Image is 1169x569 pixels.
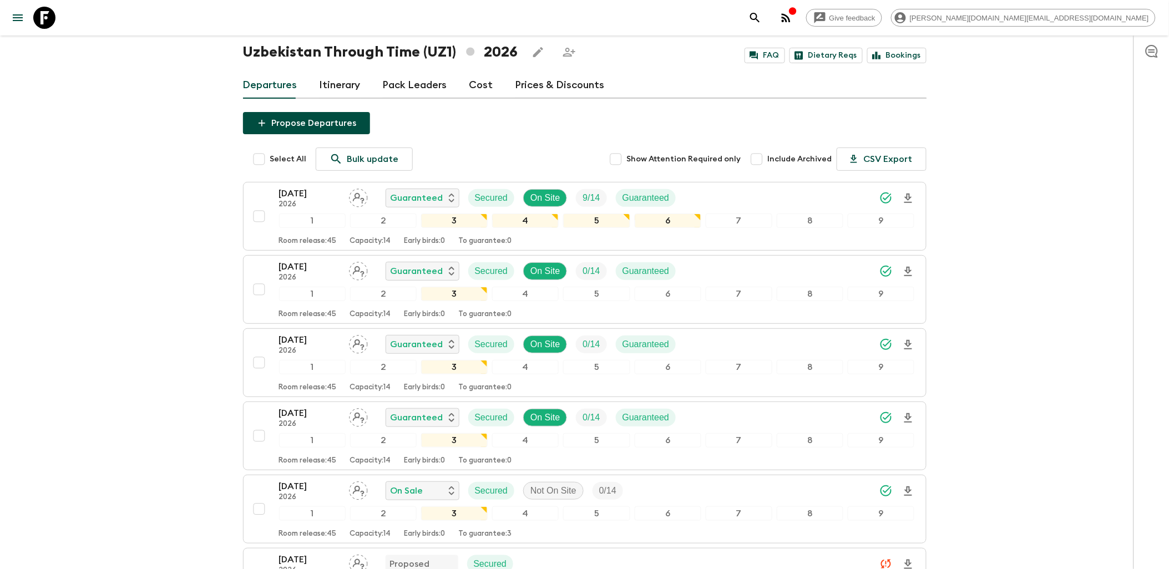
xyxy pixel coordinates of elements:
[243,72,297,99] a: Departures
[623,191,670,205] p: Guaranteed
[777,287,843,301] div: 8
[279,310,337,319] p: Room release: 45
[316,148,413,171] a: Bulk update
[492,214,559,228] div: 4
[523,409,567,426] div: On Site
[279,260,340,273] p: [DATE]
[593,482,623,500] div: Trip Fill
[583,265,600,278] p: 0 / 14
[279,214,346,228] div: 1
[635,433,701,448] div: 6
[848,214,914,228] div: 9
[421,360,488,374] div: 3
[404,530,446,538] p: Early birds: 0
[530,265,560,278] p: On Site
[349,485,368,494] span: Assign pack leader
[421,433,488,448] div: 3
[404,310,446,319] p: Early birds: 0
[902,192,915,205] svg: Download Onboarding
[837,148,927,171] button: CSV Export
[279,187,340,200] p: [DATE]
[350,530,391,538] p: Capacity: 14
[270,154,307,165] span: Select All
[904,14,1155,22] span: [PERSON_NAME][DOMAIN_NAME][EMAIL_ADDRESS][DOMAIN_NAME]
[404,237,446,246] p: Early birds: 0
[523,189,567,207] div: On Site
[459,530,512,538] p: To guarantee: 3
[349,192,368,201] span: Assign pack leader
[347,153,399,166] p: Bulk update
[350,456,391,465] p: Capacity: 14
[790,48,863,63] a: Dietary Reqs
[523,482,584,500] div: Not On Site
[879,484,893,497] svg: Synced Successfully
[706,433,772,448] div: 7
[243,112,370,134] button: Propose Departures
[492,433,559,448] div: 4
[243,41,518,63] h1: Uzbekistan Through Time (UZ1) 2026
[383,72,447,99] a: Pack Leaders
[350,433,417,448] div: 2
[848,506,914,521] div: 9
[421,506,488,521] div: 3
[563,433,630,448] div: 5
[523,336,567,353] div: On Site
[563,214,630,228] div: 5
[848,433,914,448] div: 9
[468,409,515,426] div: Secured
[475,484,508,497] p: Secured
[627,154,741,165] span: Show Attention Required only
[523,262,567,280] div: On Site
[349,558,368,567] span: Assign pack leader
[459,456,512,465] p: To guarantee: 0
[563,287,630,301] div: 5
[350,287,417,301] div: 2
[350,237,391,246] p: Capacity: 14
[768,154,832,165] span: Include Archived
[583,191,600,205] p: 9 / 14
[391,191,443,205] p: Guaranteed
[530,191,560,205] p: On Site
[391,411,443,424] p: Guaranteed
[623,265,670,278] p: Guaranteed
[243,328,927,397] button: [DATE]2026Assign pack leaderGuaranteedSecuredOn SiteTrip FillGuaranteed123456789Room release:45Ca...
[744,7,766,29] button: search adventures
[492,360,559,374] div: 4
[777,214,843,228] div: 8
[459,310,512,319] p: To guarantee: 0
[879,411,893,424] svg: Synced Successfully
[583,338,600,351] p: 0 / 14
[279,347,340,355] p: 2026
[576,336,606,353] div: Trip Fill
[902,411,915,425] svg: Download Onboarding
[279,506,346,521] div: 1
[421,287,488,301] div: 3
[879,338,893,351] svg: Synced Successfully
[635,287,701,301] div: 6
[623,411,670,424] p: Guaranteed
[563,506,630,521] div: 5
[492,506,559,521] div: 4
[404,456,446,465] p: Early birds: 0
[279,420,340,429] p: 2026
[349,338,368,347] span: Assign pack leader
[391,338,443,351] p: Guaranteed
[706,214,772,228] div: 7
[279,553,340,566] p: [DATE]
[350,360,417,374] div: 2
[848,360,914,374] div: 9
[243,402,927,470] button: [DATE]2026Assign pack leaderGuaranteedSecuredOn SiteTrip FillGuaranteed123456789Room release:45Ca...
[879,265,893,278] svg: Synced Successfully
[706,287,772,301] div: 7
[391,484,423,497] p: On Sale
[243,182,927,251] button: [DATE]2026Assign pack leaderGuaranteedSecuredOn SiteTrip FillGuaranteed123456789Room release:45Ca...
[349,265,368,274] span: Assign pack leader
[867,48,927,63] a: Bookings
[576,189,606,207] div: Trip Fill
[635,506,701,521] div: 6
[468,189,515,207] div: Secured
[706,360,772,374] div: 7
[279,287,346,301] div: 1
[475,338,508,351] p: Secured
[823,14,882,22] span: Give feedback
